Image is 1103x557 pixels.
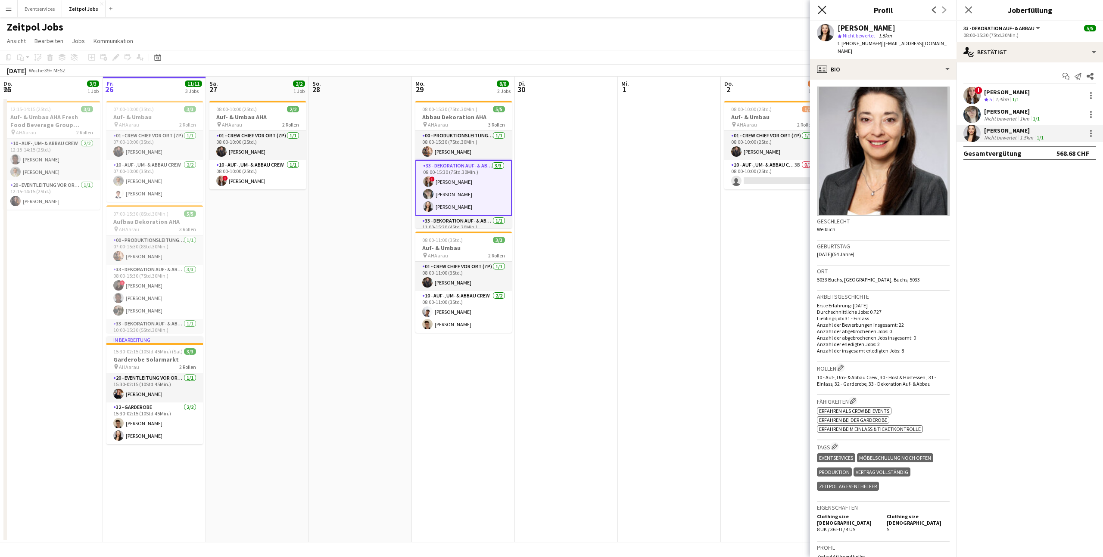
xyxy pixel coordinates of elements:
[415,291,512,333] app-card-role: 10 - Auf-, Um- & Abbau Crew2/208:00-11:00 (3Std.)[PERSON_NAME][PERSON_NAME]
[119,121,139,128] span: AHAarau
[620,84,629,94] span: 1
[293,80,305,87] span: 2/2
[731,106,772,112] span: 08:00-10:00 (2Std.)
[415,216,512,245] app-card-role: 33 - Dekoration Auf- & Abbau1/111:00-15:30 (4Std.30Min.)
[3,139,100,180] app-card-role: 10 - Auf-, Um- & Abbau Crew2/212:15-14:15 (2Std.)[PERSON_NAME][PERSON_NAME]
[488,252,505,259] span: 2 Rollen
[7,66,27,75] div: [DATE]
[724,80,733,87] span: Do.
[887,513,950,526] h5: Clothing size [DEMOGRAPHIC_DATA]
[209,113,306,121] h3: Auf- & Umbau AHA
[106,336,203,444] app-job-card: In Bearbeitung15:30-02:15 (10Std.45Min.) (Sat)3/3Garderobe Solarmarkt AHAarau2 Rollen20 - Eventle...
[887,526,889,532] span: S
[106,356,203,363] h3: Garderobe Solarmarkt
[963,32,1096,38] div: 08:00-15:30 (7Std.30Min.)
[817,467,852,477] div: Produktion
[184,348,196,355] span: 3/3
[106,402,203,444] app-card-role: 32 - Garderobe2/215:30-02:15 (10Std.45Min.)[PERSON_NAME][PERSON_NAME]
[1056,149,1089,158] div: 568.68 CHF
[415,80,425,87] span: Mo.
[817,315,950,322] p: Lieblingsjob: 31 - Einlass
[415,101,512,228] app-job-card: 08:00-15:30 (7Std.30Min.)5/5Abbau Dekoration AHA AHAarau3 Rollen00 - Produktionsleitung vor Ort (...
[106,101,203,202] div: 07:00-10:00 (3Std.)3/3Auf- & Umbau AHAarau2 Rollen01 - Crew Chief vor Ort (ZP)1/107:00-10:00 (3St...
[184,106,196,112] span: 3/3
[963,25,1041,31] button: 33 - Dekoration Auf- & Abbau
[7,21,63,34] h1: Zeitpol Jobs
[984,88,1030,96] div: [PERSON_NAME]
[216,106,257,112] span: 08:00-10:00 (2Std.)
[817,334,950,341] p: Anzahl der abgebrochenen Jobs insgesamt: 0
[975,87,982,94] span: !
[817,453,855,462] div: Eventservices
[518,80,526,87] span: Di.
[838,24,895,32] div: [PERSON_NAME]
[817,374,936,387] span: 10 - Auf-, Um- & Abbau Crew, 30 - Host & Hostessen , 31 - Einlass, 32 - Garderobe, 33 - Dekoratio...
[415,232,512,333] app-job-card: 08:00-11:00 (3Std.)3/3Auf- & Umbau AHAarau2 Rollen01 - Crew Chief vor Ort (ZP)1/108:00-11:00 (3St...
[209,160,306,189] app-card-role: 10 - Auf-, Um- & Abbau Crew1/108:00-10:00 (2Std.)![PERSON_NAME]
[72,37,85,45] span: Jobs
[428,252,448,259] span: AHAarau
[28,67,50,74] span: Woche 39
[817,309,950,315] p: Durchschnittliche Jobs: 0.727
[3,101,100,210] div: 12:15-14:15 (2Std.)3/3Auf- & Umbau AHA Fresh Food Beverage Group AGKadertag AHAarau2 Rollen10 - A...
[877,32,894,39] span: 1.5km
[106,265,203,319] app-card-role: 33 - Dekoration Auf- & Abbau3/308:00-15:30 (7Std.30Min.)![PERSON_NAME][PERSON_NAME][PERSON_NAME]
[34,37,63,45] span: Bearbeiten
[106,218,203,226] h3: Aufbau Dekoration AHA
[422,106,477,112] span: 08:00-15:30 (7Std.30Min.)
[817,87,950,216] img: Crew-Avatar oder Foto
[62,0,106,17] button: Zeitpol Jobs
[802,106,814,112] span: 1/2
[854,467,910,477] div: Vertrag vollständig
[488,121,505,128] span: 3 Rollen
[957,42,1103,62] div: Bestätigt
[817,526,855,532] span: 8 UK / 36 EU / 4 US
[621,80,629,87] span: Mi.
[817,322,950,328] p: Anzahl der Bewerbungen insgesamt: 22
[113,210,168,217] span: 07:00-15:30 (8Std.30Min.)
[106,319,203,348] app-card-role: 33 - Dekoration Auf- & Abbau1/110:00-15:30 (5Std.30Min.)
[724,101,821,189] app-job-card: 08:00-10:00 (2Std.)1/2Auf- & Umbau AHAarau2 Rollen01 - Crew Chief vor Ort (ZP)1/108:00-10:00 (2St...
[493,237,505,243] span: 3/3
[287,106,299,112] span: 2/2
[493,106,505,112] span: 5/5
[817,293,950,300] h3: Arbeitsgeschichte
[93,37,133,45] span: Kommunikation
[87,88,99,94] div: 1 Job
[724,160,821,189] app-card-role: 10 - Auf-, Um- & Abbau Crew3B0/108:00-10:00 (2Std.)
[817,276,920,283] span: 5033 Buchs, [GEOGRAPHIC_DATA], Buchs, 5033
[106,113,203,121] h3: Auf- & Umbau
[819,408,889,414] span: Erfahren als Crew bei Events
[106,336,203,343] div: In Bearbeitung
[415,131,512,160] app-card-role: 00 - Produktionsleitung vor Ort (ZP)1/108:00-15:30 (7Std.30Min.)[PERSON_NAME]
[209,131,306,160] app-card-role: 01 - Crew Chief vor Ort (ZP)1/108:00-10:00 (2Std.)[PERSON_NAME]
[797,121,814,128] span: 2 Rollen
[1084,25,1096,31] span: 5/5
[106,160,203,202] app-card-role: 10 - Auf-, Um- & Abbau Crew2/207:00-10:00 (3Std.)[PERSON_NAME][PERSON_NAME]
[1018,115,1031,122] div: 1km
[808,80,820,87] span: 1/2
[843,32,875,39] span: Nicht bewertet
[428,121,448,128] span: AHAarau
[179,226,196,232] span: 3 Rollen
[312,80,321,87] span: So.
[7,37,26,45] span: Ansicht
[106,235,203,265] app-card-role: 00 - Produktionsleitung vor Ort (ZP)1/107:00-15:30 (8Std.30Min.)[PERSON_NAME]
[3,35,29,46] a: Ansicht
[817,347,950,354] p: Anzahl der insgesamt erledigten Jobs: 8
[517,84,526,94] span: 30
[415,244,512,252] h3: Auf- & Umbau
[989,96,992,102] span: 5
[90,35,137,46] a: Kommunikation
[497,88,511,94] div: 2 Jobs
[53,67,65,74] div: MESZ
[76,129,93,136] span: 2 Rollen
[1033,115,1040,122] app-skills-label: 1/1
[1037,134,1044,141] app-skills-label: 1/1
[119,226,139,232] span: AHAarau
[817,267,950,275] h3: Ort
[415,113,512,121] h3: Abbau Dekoration AHA
[723,84,733,94] span: 2
[817,513,880,526] h5: Clothing size [DEMOGRAPHIC_DATA]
